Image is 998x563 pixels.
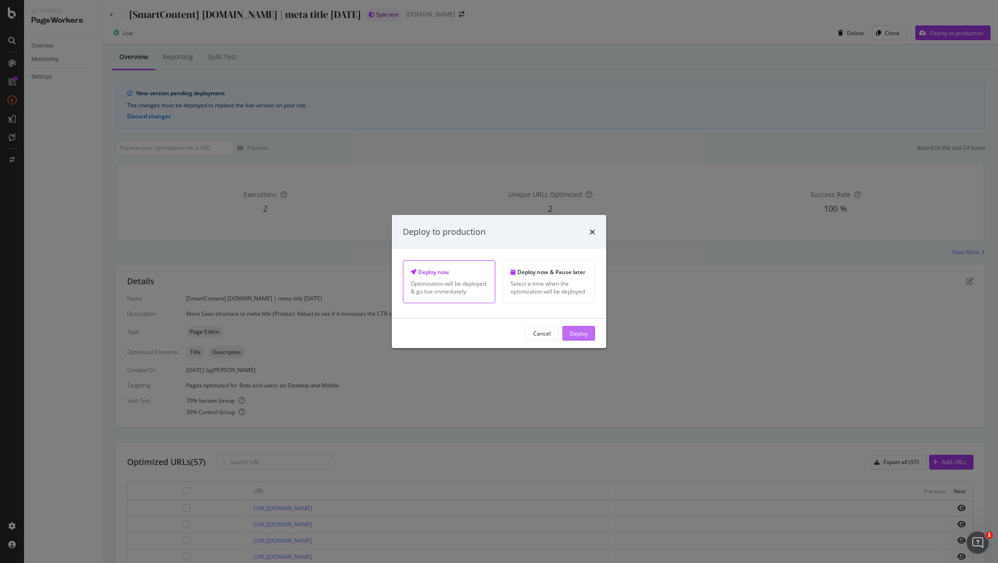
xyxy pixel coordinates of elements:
div: Deploy now & Pause later [511,268,587,276]
div: Deploy now [411,268,487,276]
div: Cancel [533,329,551,337]
div: modal [392,215,606,348]
button: Cancel [525,326,559,341]
span: 1 [986,532,993,539]
button: Deploy [562,326,595,341]
div: times [590,226,595,238]
div: Optimization will be deployed & go live immediately [411,280,487,295]
div: Deploy [570,329,588,337]
div: Deploy to production [403,226,486,238]
iframe: Intercom live chat [967,532,989,554]
div: Select a time when the optimization will be deployed [511,280,587,295]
